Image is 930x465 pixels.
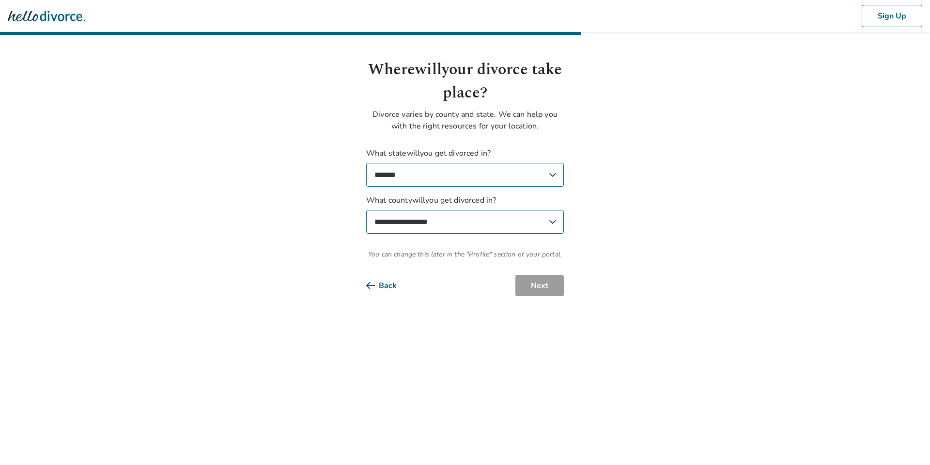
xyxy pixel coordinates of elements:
button: Next [515,275,564,296]
span: You can change this later in the "Profile" section of your portal. [366,249,564,259]
h1: Where will your divorce take place? [366,58,564,105]
select: What statewillyou get divorced in? [366,163,564,187]
iframe: Chat Widget [882,418,930,465]
select: What countywillyou get divorced in? [366,210,564,234]
img: Hello Divorce Logo [8,6,85,26]
button: Back [366,275,412,296]
label: What state will you get divorced in? [366,147,564,187]
p: Divorce varies by county and state. We can help you with the right resources for your location. [366,109,564,132]
button: Sign Up [862,5,922,27]
label: What county will you get divorced in? [366,194,564,234]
